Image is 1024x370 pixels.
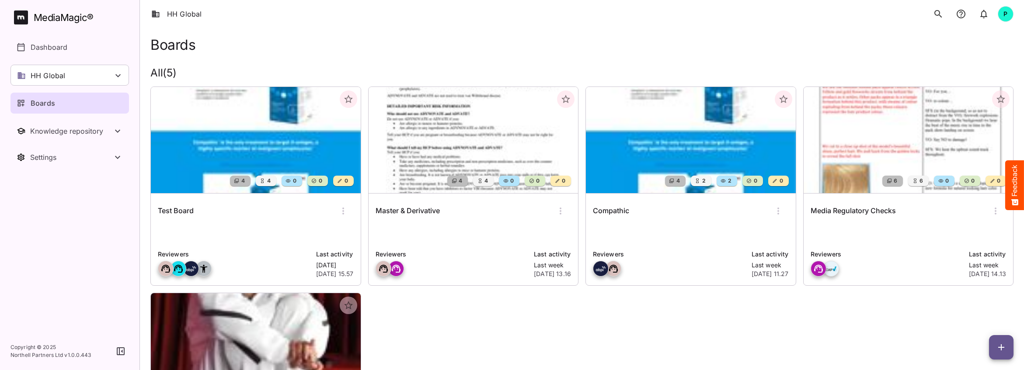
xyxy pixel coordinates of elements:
[31,98,55,108] p: Boards
[969,261,1006,270] p: Last week
[701,176,706,185] span: 2
[893,176,897,185] span: 6
[561,176,565,185] span: 0
[266,176,271,185] span: 4
[676,176,680,185] span: 4
[593,249,746,259] p: Reviewers
[811,249,964,259] p: Reviewers
[151,87,361,193] img: Test Board
[150,67,1014,80] h2: All ( 5 )
[369,87,578,193] img: Master & Derivative
[34,10,94,25] div: MediaMagic ®
[944,176,949,185] span: 0
[727,176,731,185] span: 2
[10,37,129,58] a: Dashboard
[158,249,311,259] p: Reviewers
[316,270,354,278] p: [DATE] 15.57
[779,176,783,185] span: 0
[376,249,529,259] p: Reviewers
[752,270,789,278] p: [DATE] 11.27
[458,176,462,185] span: 4
[970,176,975,185] span: 0
[534,261,571,270] p: Last week
[10,147,129,168] nav: Settings
[969,249,1006,259] p: Last activity
[292,176,296,185] span: 0
[535,176,540,185] span: 0
[969,270,1006,278] p: [DATE] 14.13
[316,261,354,270] p: [DATE]
[930,5,947,23] button: search
[811,205,896,217] h6: Media Regulatory Checks
[534,249,571,259] p: Last activity
[753,176,757,185] span: 0
[10,351,91,359] p: Northell Partners Ltd v 1.0.0.443
[534,270,571,278] p: [DATE] 13.16
[10,343,91,351] p: Copyright © 2025
[318,176,322,185] span: 0
[586,87,796,193] img: Compathic
[1005,160,1024,210] button: Feedback
[31,70,65,81] p: HH Global
[10,121,129,142] nav: Knowledge repository
[804,87,1014,193] img: Media Regulatory Checks
[996,176,1000,185] span: 0
[344,176,348,185] span: 0
[10,147,129,168] button: Toggle Settings
[10,93,129,114] a: Boards
[150,37,195,53] h1: Boards
[158,205,194,217] h6: Test Board
[316,249,354,259] p: Last activity
[509,176,514,185] span: 0
[484,176,488,185] span: 4
[14,10,129,24] a: MediaMagic®
[998,6,1014,22] div: P
[752,261,789,270] p: Last week
[30,153,112,162] div: Settings
[919,176,923,185] span: 6
[240,176,245,185] span: 4
[376,205,440,217] h6: Master & Derivative
[10,121,129,142] button: Toggle Knowledge repository
[30,127,112,135] div: Knowledge repository
[952,5,970,23] button: notifications
[752,249,789,259] p: Last activity
[31,42,67,52] p: Dashboard
[593,205,629,217] h6: Compathic
[975,5,993,23] button: notifications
